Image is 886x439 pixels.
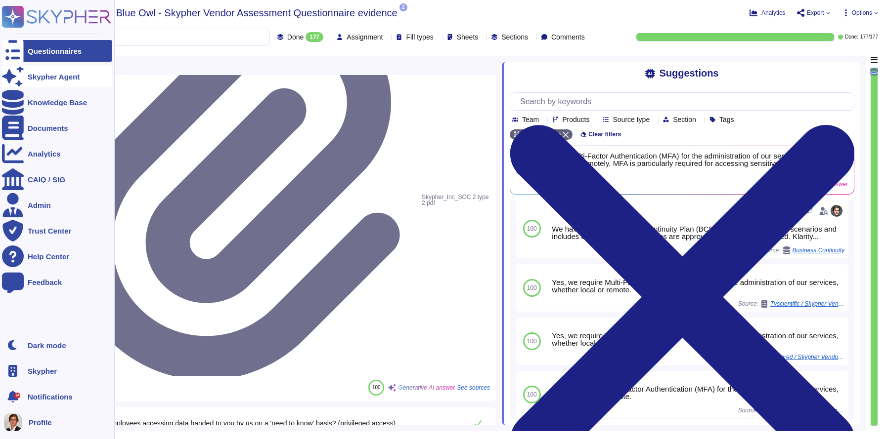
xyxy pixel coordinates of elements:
[406,34,433,40] span: Fill types
[2,271,112,293] a: Feedback
[457,34,479,40] span: Sheets
[807,10,824,16] span: Export
[28,99,87,106] div: Knowledge Base
[852,10,872,16] span: Options
[28,393,73,400] span: Notifications
[2,220,112,241] a: Trust Center
[527,392,537,398] span: 100
[399,3,407,11] span: 2
[28,227,71,235] div: Trust Center
[527,338,537,344] span: 100
[14,393,20,399] div: 9+
[457,385,490,391] span: See sources
[2,66,112,87] a: Skypher Agent
[2,194,112,216] a: Admin
[28,253,69,260] div: Help Center
[398,385,455,391] span: Generative AI answer
[527,285,537,291] span: 100
[28,47,82,55] div: Questionnaires
[79,419,396,427] span: Are your employees accessing data handed to you by us on a 'need to know' basis? (privileged access)
[347,34,383,40] span: Assignment
[860,35,878,40] span: 177 / 177
[2,40,112,62] a: Questionnaires
[515,93,854,110] input: Search by keywords
[501,34,528,40] span: Sections
[551,34,585,40] span: Comments
[527,226,537,232] span: 100
[39,28,269,45] input: Search by keywords
[28,150,61,158] div: Analytics
[306,32,323,42] div: 177
[28,201,51,209] div: Admin
[372,385,381,390] span: 100
[750,9,785,17] button: Analytics
[2,143,112,164] a: Analytics
[28,176,65,183] div: CAIQ / SIG
[2,117,112,139] a: Documents
[831,205,842,217] img: user
[4,413,22,431] img: user
[2,411,29,433] button: user
[29,419,52,426] span: Profile
[761,10,785,16] span: Analytics
[845,35,858,40] span: Done:
[116,8,398,18] span: Blue Owl - Skypher Vendor Assessment Questionnaire evidence
[287,34,304,40] span: Done
[2,168,112,190] a: CAIQ / SIG
[28,124,68,132] div: Documents
[2,245,112,267] a: Help Center
[422,192,490,208] span: Skypher_Inc_SOC 2 type 2.pdf
[28,279,62,286] div: Feedback
[28,367,57,375] span: Skypher
[2,91,112,113] a: Knowledge Base
[28,342,66,349] div: Dark mode
[28,73,80,80] div: Skypher Agent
